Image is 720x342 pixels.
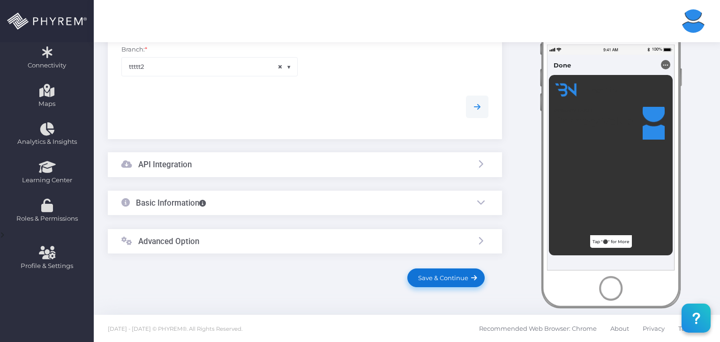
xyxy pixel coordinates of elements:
span: Privacy [643,319,665,339]
span: Tap "⚫" for More [590,235,632,248]
span: ttttt2 [122,58,298,75]
img: Thumb [643,107,665,140]
span: Save & Continue [415,274,468,282]
span: [DATE] - [DATE] © PHYREM®. All Rights Reserved. [108,326,242,332]
span: × [277,62,283,73]
span: Analytics & Insights [6,137,88,147]
span: Primary Value [554,114,634,128]
span: T&C [678,319,690,339]
span: PRIMARY LABEL [554,107,594,114]
span: Roles & Permissions [6,214,88,223]
img: Logo [554,78,577,102]
a: Save & Continue [407,268,484,287]
h3: Advanced Option [138,237,199,246]
span: ttttt2 [121,57,298,76]
span: Logo Title [588,86,620,93]
span: About [610,319,629,339]
h3: API Integration [138,160,192,169]
label: Branch: [121,45,147,54]
span: Learning Center [6,176,88,185]
b: Done [554,61,571,69]
span: Connectivity [6,61,88,70]
div: ... [661,60,670,69]
span: Recommended Web Browser: Chrome [479,319,597,339]
span: Profile & Settings [21,261,73,271]
h3: Basic Information [136,198,206,208]
span: Maps [38,99,55,109]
